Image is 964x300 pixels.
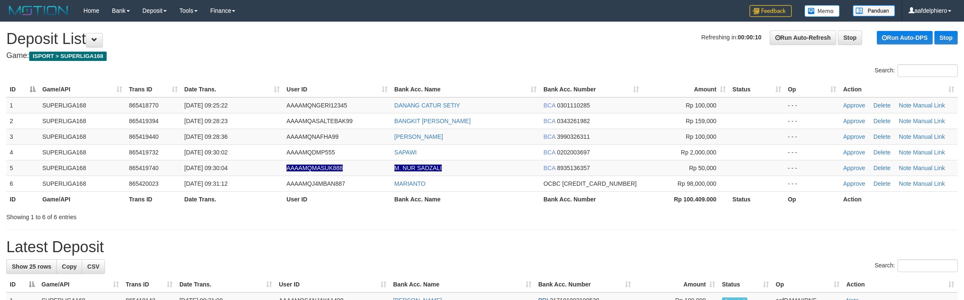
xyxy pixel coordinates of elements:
span: Copy 0301110285 to clipboard [557,102,590,109]
a: Note [899,133,912,140]
a: Note [899,118,912,124]
td: - - - [785,144,840,160]
span: 865420023 [129,180,159,187]
span: 865418770 [129,102,159,109]
th: User ID: activate to sort column ascending [283,82,391,97]
a: Note [899,102,912,109]
a: Delete [873,165,890,171]
span: Copy 0202003697 to clipboard [557,149,590,156]
span: Refreshing in: [701,34,761,41]
a: Manual Link [913,149,945,156]
th: Trans ID: activate to sort column ascending [122,277,176,292]
a: Approve [843,102,865,109]
span: 865419394 [129,118,159,124]
span: AAAAMQDMP555 [286,149,335,156]
span: [DATE] 09:30:02 [185,149,228,156]
a: Manual Link [913,102,945,109]
th: Op [785,191,840,207]
a: Run Auto-DPS [877,31,933,44]
td: 4 [6,144,39,160]
span: Copy 3990326311 to clipboard [557,133,590,140]
a: Note [899,180,912,187]
span: 865419732 [129,149,159,156]
a: Delete [873,102,890,109]
span: BCA [543,133,555,140]
span: Copy 693816522488 to clipboard [562,180,637,187]
a: Stop [934,31,958,44]
td: 3 [6,129,39,144]
a: Delete [873,118,890,124]
td: 1 [6,97,39,113]
td: - - - [785,129,840,144]
a: Manual Link [913,180,945,187]
th: Trans ID [126,191,181,207]
span: [DATE] 09:30:04 [185,165,228,171]
a: Approve [843,180,865,187]
th: Bank Acc. Name: activate to sort column ascending [390,277,535,292]
th: Amount: activate to sort column ascending [642,82,729,97]
a: CSV [82,259,105,274]
th: Status [729,191,785,207]
span: 865419440 [129,133,159,140]
th: Date Trans.: activate to sort column ascending [181,82,284,97]
a: DANANG CATUR SETIY [394,102,460,109]
th: ID [6,191,39,207]
input: Search: [898,259,958,272]
span: [DATE] 09:25:22 [185,102,228,109]
td: - - - [785,97,840,113]
h4: Game: [6,52,958,60]
th: Status: activate to sort column ascending [729,82,785,97]
td: - - - [785,176,840,191]
span: Rp 100,000 [686,102,716,109]
span: CSV [87,263,99,270]
th: Game/API: activate to sort column ascending [39,82,126,97]
a: MARIANTO [394,180,426,187]
td: SUPERLIGA168 [39,176,126,191]
a: Delete [873,149,890,156]
span: [DATE] 09:28:36 [185,133,228,140]
div: Showing 1 to 6 of 6 entries [6,209,395,221]
span: BCA [543,149,555,156]
strong: 00:00:10 [738,34,761,41]
td: SUPERLIGA168 [39,97,126,113]
a: Delete [873,133,890,140]
label: Search: [875,64,958,77]
input: Search: [898,64,958,77]
span: BCA [543,165,555,171]
a: Approve [843,133,865,140]
a: Approve [843,165,865,171]
label: Search: [875,259,958,272]
span: Rp 2,000,000 [681,149,716,156]
th: Trans ID: activate to sort column ascending [126,82,181,97]
a: Run Auto-Refresh [770,30,836,45]
span: AAAAMQNAFHA99 [286,133,339,140]
span: AAAAMQNGERI12345 [286,102,347,109]
th: Op: activate to sort column ascending [785,82,840,97]
span: Rp 50,000 [689,165,716,171]
h1: Deposit List [6,30,958,47]
a: Approve [843,118,865,124]
a: SAPAWI [394,149,417,156]
td: SUPERLIGA168 [39,160,126,176]
th: Game/API: activate to sort column ascending [38,277,122,292]
th: Bank Acc. Number [540,191,642,207]
a: Copy [56,259,82,274]
td: - - - [785,160,840,176]
a: Manual Link [913,133,945,140]
td: SUPERLIGA168 [39,144,126,160]
td: - - - [785,113,840,129]
th: Action [840,191,958,207]
td: SUPERLIGA168 [39,129,126,144]
th: ID: activate to sort column descending [6,277,38,292]
a: BANGKIT [PERSON_NAME] [394,118,471,124]
a: [PERSON_NAME] [394,133,443,140]
a: M. NUR SADZALI [394,165,442,171]
a: Note [899,165,912,171]
span: AAAAMQJ4MBAN887 [286,180,345,187]
span: Show 25 rows [12,263,51,270]
span: 865419740 [129,165,159,171]
span: AAAAMQASALTEBAK99 [286,118,353,124]
th: User ID: activate to sort column ascending [275,277,390,292]
img: Button%20Memo.svg [804,5,840,17]
th: Date Trans.: activate to sort column ascending [176,277,275,292]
